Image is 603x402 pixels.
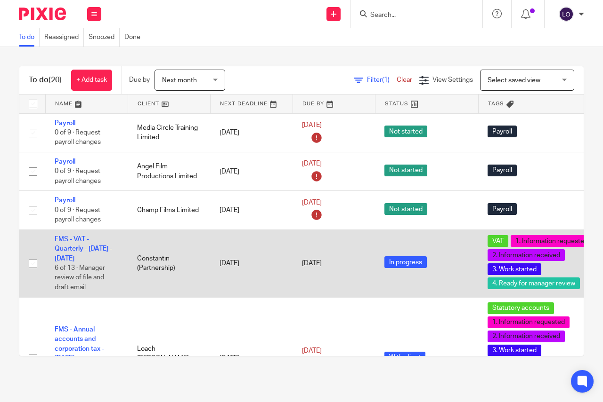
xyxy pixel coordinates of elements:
[488,165,517,176] span: Payroll
[397,77,412,83] a: Clear
[124,28,145,47] a: Done
[210,113,293,152] td: [DATE]
[384,203,427,215] span: Not started
[302,260,322,267] span: [DATE]
[55,197,75,204] a: Payroll
[44,28,84,47] a: Reassigned
[488,203,517,215] span: Payroll
[488,126,517,137] span: Payroll
[55,265,105,291] span: 6 of 13 · Manager review of file and draft email
[210,191,293,229] td: [DATE]
[55,129,101,146] span: 0 of 9 · Request payroll changes
[488,249,565,261] span: 2. Information received
[55,326,104,362] a: FMS - Annual accounts and corporation tax - [DATE]
[162,77,197,84] span: Next month
[19,28,40,47] a: To do
[382,77,390,83] span: (1)
[210,152,293,190] td: [DATE]
[488,316,570,328] span: 1. Information requested
[128,113,210,152] td: Media Circle Training Limited
[488,277,580,289] span: 4. Ready for manager review
[488,77,540,84] span: Select saved view
[128,152,210,190] td: Angel Film Productions Limited
[71,70,112,91] a: + Add task
[89,28,120,47] a: Snoozed
[55,158,75,165] a: Payroll
[302,348,322,355] span: [DATE]
[488,345,541,356] span: 3. Work started
[55,207,101,223] span: 0 of 9 · Request payroll changes
[369,11,454,20] input: Search
[384,126,427,137] span: Not started
[49,76,62,84] span: (20)
[55,120,75,126] a: Payroll
[55,236,112,262] a: FMS - VAT - Quarterly - [DATE] - [DATE]
[488,302,554,314] span: Statutory accounts
[367,77,397,83] span: Filter
[29,75,62,85] h1: To do
[210,229,293,297] td: [DATE]
[128,229,210,297] td: Constantin (Partnership)
[488,235,508,247] span: VAT
[384,352,425,363] span: With client
[488,331,565,342] span: 2. Information received
[559,7,574,22] img: svg%3E
[19,8,66,20] img: Pixie
[55,168,101,185] span: 0 of 9 · Request payroll changes
[129,75,150,85] p: Due by
[128,191,210,229] td: Champ Films Limited
[511,235,593,247] span: 1. Information requested
[488,101,504,106] span: Tags
[302,122,322,128] span: [DATE]
[384,256,427,268] span: In progress
[384,165,427,176] span: Not started
[302,199,322,206] span: [DATE]
[432,77,473,83] span: View Settings
[488,263,541,275] span: 3. Work started
[302,161,322,167] span: [DATE]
